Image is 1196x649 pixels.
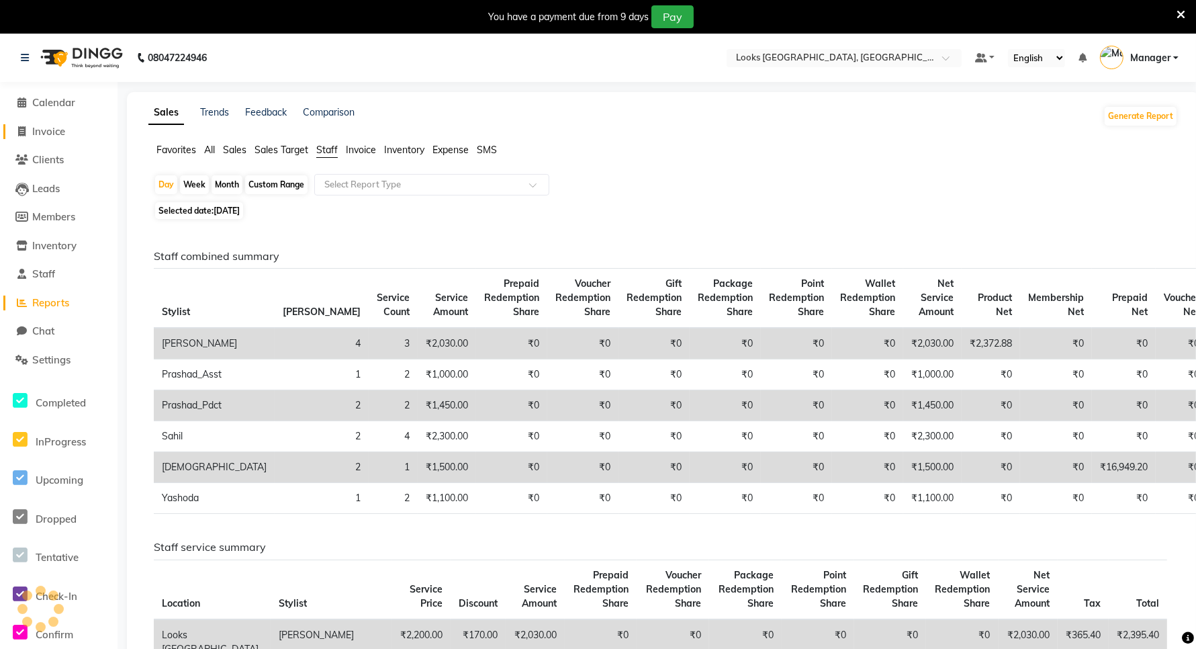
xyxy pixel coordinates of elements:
[154,250,1167,263] h6: Staff combined summary
[646,569,701,609] span: Voucher Redemption Share
[1092,483,1156,514] td: ₹0
[3,324,114,339] a: Chat
[618,328,690,359] td: ₹0
[154,390,275,421] td: Prashad_Pdct
[477,144,497,156] span: SMS
[275,390,369,421] td: 2
[832,452,903,483] td: ₹0
[200,106,229,118] a: Trends
[903,390,962,421] td: ₹1,450.00
[719,569,774,609] span: Package Redemption Share
[476,421,547,452] td: ₹0
[377,292,410,318] span: Service Count
[484,277,539,318] span: Prepaid Redemption Share
[555,277,610,318] span: Voucher Redemption Share
[418,359,476,390] td: ₹1,000.00
[32,125,65,138] span: Invoice
[275,421,369,452] td: 2
[547,483,618,514] td: ₹0
[1020,483,1092,514] td: ₹0
[1020,328,1092,359] td: ₹0
[919,277,954,318] span: Net Service Amount
[204,144,215,156] span: All
[618,452,690,483] td: ₹0
[903,421,962,452] td: ₹2,300.00
[547,421,618,452] td: ₹0
[1092,421,1156,452] td: ₹0
[476,483,547,514] td: ₹0
[1020,421,1092,452] td: ₹0
[690,421,761,452] td: ₹0
[1092,390,1156,421] td: ₹0
[245,175,308,194] div: Custom Range
[155,175,177,194] div: Day
[418,421,476,452] td: ₹2,300.00
[1136,597,1159,609] span: Total
[3,153,114,168] a: Clients
[1084,597,1101,609] span: Tax
[3,181,114,197] a: Leads
[761,390,832,421] td: ₹0
[384,144,424,156] span: Inventory
[618,483,690,514] td: ₹0
[32,153,64,166] span: Clients
[547,359,618,390] td: ₹0
[32,296,69,309] span: Reports
[418,390,476,421] td: ₹1,450.00
[212,175,242,194] div: Month
[255,144,308,156] span: Sales Target
[476,452,547,483] td: ₹0
[275,359,369,390] td: 1
[1105,107,1177,126] button: Generate Report
[154,421,275,452] td: Sahil
[903,359,962,390] td: ₹1,000.00
[148,101,184,125] a: Sales
[962,390,1020,421] td: ₹0
[32,324,54,337] span: Chat
[154,483,275,514] td: Yashoda
[903,452,962,483] td: ₹1,500.00
[761,421,832,452] td: ₹0
[245,106,287,118] a: Feedback
[36,435,86,448] span: InProgress
[547,452,618,483] td: ₹0
[459,597,498,609] span: Discount
[690,390,761,421] td: ₹0
[962,359,1020,390] td: ₹0
[547,390,618,421] td: ₹0
[162,306,190,318] span: Stylist
[698,277,753,318] span: Package Redemption Share
[863,569,918,609] span: Gift Redemption Share
[962,452,1020,483] td: ₹0
[303,106,355,118] a: Comparison
[935,569,991,609] span: Wallet Redemption Share
[3,210,114,225] a: Members
[832,328,903,359] td: ₹0
[488,10,649,24] div: You have a payment due from 9 days
[36,513,77,525] span: Dropped
[547,328,618,359] td: ₹0
[155,202,243,219] span: Selected date:
[1015,569,1050,609] span: Net Service Amount
[962,421,1020,452] td: ₹0
[832,483,903,514] td: ₹0
[903,328,962,359] td: ₹2,030.00
[3,296,114,311] a: Reports
[3,353,114,368] a: Settings
[476,390,547,421] td: ₹0
[275,483,369,514] td: 1
[962,483,1020,514] td: ₹0
[32,267,55,280] span: Staff
[148,39,207,77] b: 08047224946
[32,210,75,223] span: Members
[36,628,73,641] span: Confirm
[618,390,690,421] td: ₹0
[369,390,418,421] td: 2
[3,267,114,282] a: Staff
[690,328,761,359] td: ₹0
[1028,292,1084,318] span: Membership Net
[214,206,240,216] span: [DATE]
[690,452,761,483] td: ₹0
[522,583,557,609] span: Service Amount
[1020,452,1092,483] td: ₹0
